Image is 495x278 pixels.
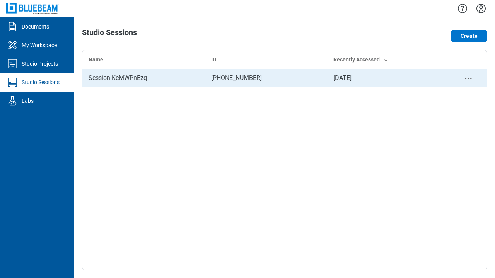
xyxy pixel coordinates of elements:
[6,95,19,107] svg: Labs
[82,50,487,87] table: bb-data-table
[205,69,328,87] td: [PHONE_NUMBER]
[6,3,59,14] img: Bluebeam, Inc.
[464,74,473,83] button: context-menu
[22,78,60,86] div: Studio Sessions
[82,28,137,41] h1: Studio Sessions
[475,2,487,15] button: Settings
[22,23,49,31] div: Documents
[89,73,199,83] div: Session-KeMWPnEzq
[333,56,444,63] div: Recently Accessed
[22,41,57,49] div: My Workspace
[6,76,19,88] svg: Studio Sessions
[451,30,487,42] button: Create
[22,60,58,68] div: Studio Projects
[211,56,321,63] div: ID
[6,20,19,33] svg: Documents
[6,58,19,70] svg: Studio Projects
[327,69,450,87] td: [DATE]
[22,97,34,105] div: Labs
[6,39,19,51] svg: My Workspace
[89,56,199,63] div: Name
